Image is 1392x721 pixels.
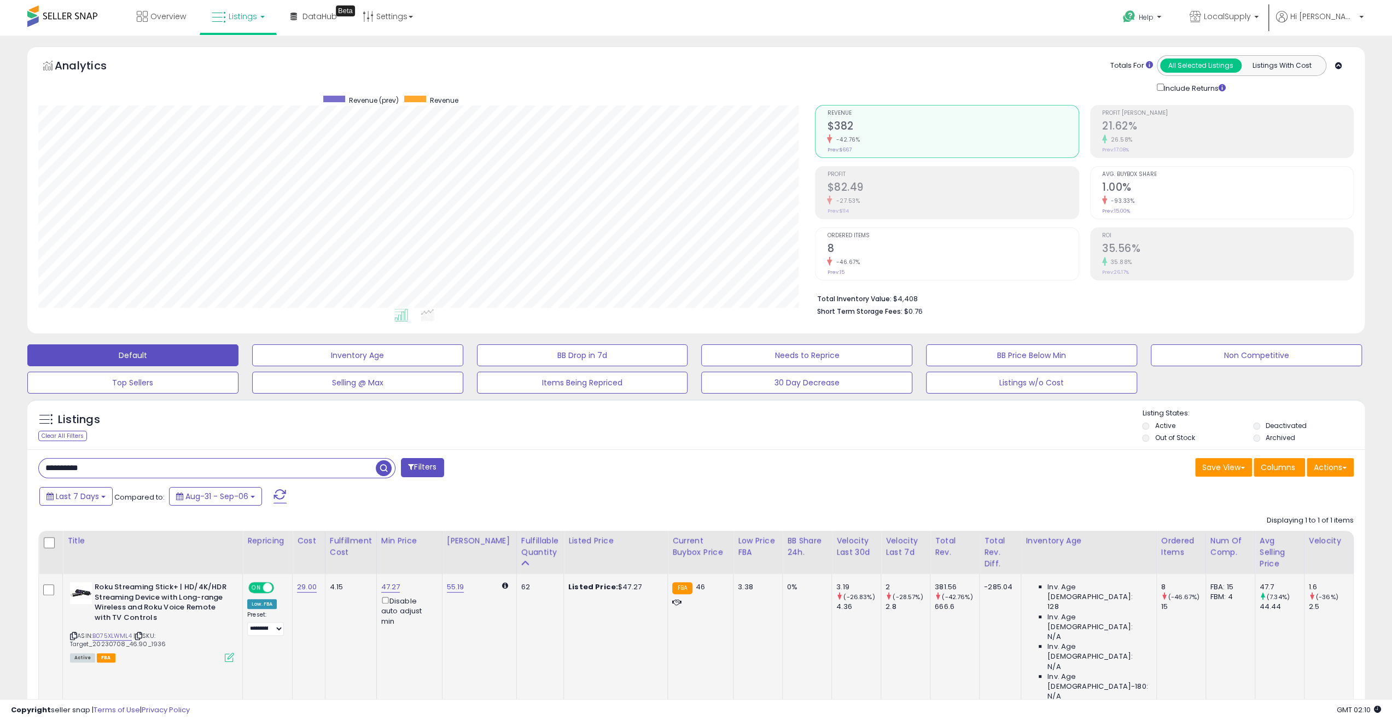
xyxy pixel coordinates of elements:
[521,535,559,558] div: Fulfillable Quantity
[1114,2,1172,36] a: Help
[836,535,876,558] div: Velocity Last 30d
[935,602,979,612] div: 666.6
[886,535,925,558] div: Velocity Last 7d
[70,631,166,648] span: | SKU: Target_20230708_46.90_1936
[1102,146,1129,153] small: Prev: 17.08%
[92,631,132,641] a: B075XLWML4
[430,96,458,105] span: Revenue
[70,653,95,663] span: All listings currently available for purchase on Amazon
[817,294,891,303] b: Total Inventory Value:
[477,344,688,366] button: BB Drop in 7d
[38,431,87,441] div: Clear All Filters
[1260,582,1304,592] div: 47.7
[1139,13,1154,22] span: Help
[701,344,912,366] button: Needs to Reprice
[672,582,692,594] small: FBA
[827,110,1078,116] span: Revenue
[817,307,902,316] b: Short Term Storage Fees:
[827,242,1078,257] h2: 8
[1337,705,1381,715] span: 2025-09-15 02:10 GMT
[1151,344,1362,366] button: Non Competitive
[349,96,399,105] span: Revenue (prev)
[1155,421,1175,430] label: Active
[942,593,972,601] small: (-42.76%)
[381,595,434,626] div: Disable auto adjust min
[1161,602,1205,612] div: 15
[302,11,337,22] span: DataHub
[1155,433,1195,442] label: Out of Stock
[1261,462,1295,473] span: Columns
[1160,58,1242,73] button: All Selected Listings
[1210,582,1247,592] div: FBA: 15
[1290,11,1356,22] span: Hi [PERSON_NAME]
[827,269,844,275] small: Prev: 15
[1204,11,1251,22] span: LocalSupply
[27,372,238,394] button: Top Sellers
[827,181,1078,196] h2: $82.49
[1266,433,1295,442] label: Archived
[1107,197,1135,205] small: -93.33%
[1102,269,1129,275] small: Prev: 26.17%
[1102,110,1353,116] span: Profit [PERSON_NAME]
[247,611,284,636] div: Preset:
[1195,458,1252,477] button: Save View
[886,582,930,592] div: 2
[330,535,372,558] div: Fulfillment Cost
[477,372,688,394] button: Items Being Repriced
[1241,58,1323,73] button: Listings With Cost
[827,233,1078,239] span: Ordered Items
[1307,458,1354,477] button: Actions
[1266,421,1307,430] label: Deactivated
[568,582,618,592] b: Listed Price:
[827,172,1078,178] span: Profit
[1047,691,1061,701] span: N/A
[1149,81,1239,94] div: Include Returns
[55,58,128,76] h5: Analytics
[843,593,875,601] small: (-26.83%)
[926,372,1137,394] button: Listings w/o Cost
[1026,535,1151,547] div: Inventory Age
[297,535,321,547] div: Cost
[1210,592,1247,602] div: FBM: 4
[11,705,190,716] div: seller snap | |
[447,582,464,593] a: 55.19
[169,487,262,506] button: Aug-31 - Sep-06
[447,535,512,547] div: [PERSON_NAME]
[701,372,912,394] button: 30 Day Decrease
[1107,258,1132,266] small: 35.88%
[229,11,257,22] span: Listings
[832,136,860,144] small: -42.76%
[1047,612,1148,632] span: Inv. Age [DEMOGRAPHIC_DATA]:
[1102,120,1353,134] h2: 21.62%
[1309,582,1353,592] div: 1.6
[97,653,115,663] span: FBA
[150,11,186,22] span: Overview
[185,491,248,502] span: Aug-31 - Sep-06
[27,344,238,366] button: Default
[827,120,1078,134] h2: $382
[249,583,263,593] span: ON
[904,306,922,316] span: $0.76
[272,583,290,593] span: OFF
[297,582,317,593] a: 29.00
[521,582,555,592] div: 62
[1260,535,1300,570] div: Avg Selling Price
[247,535,288,547] div: Repricing
[39,487,113,506] button: Last 7 Days
[1276,11,1364,36] a: Hi [PERSON_NAME]
[1254,458,1305,477] button: Columns
[1210,535,1250,558] div: Num of Comp.
[336,5,355,16] div: Tooltip anchor
[827,208,848,214] small: Prev: $114
[252,372,463,394] button: Selling @ Max
[832,258,860,266] small: -46.67%
[1047,672,1148,691] span: Inv. Age [DEMOGRAPHIC_DATA]-180:
[1267,593,1290,601] small: (7.34%)
[935,582,979,592] div: 381.56
[252,344,463,366] button: Inventory Age
[695,582,704,592] span: 46
[817,291,1346,304] li: $4,408
[401,458,444,477] button: Filters
[1309,602,1353,612] div: 2.5
[142,705,190,715] a: Privacy Policy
